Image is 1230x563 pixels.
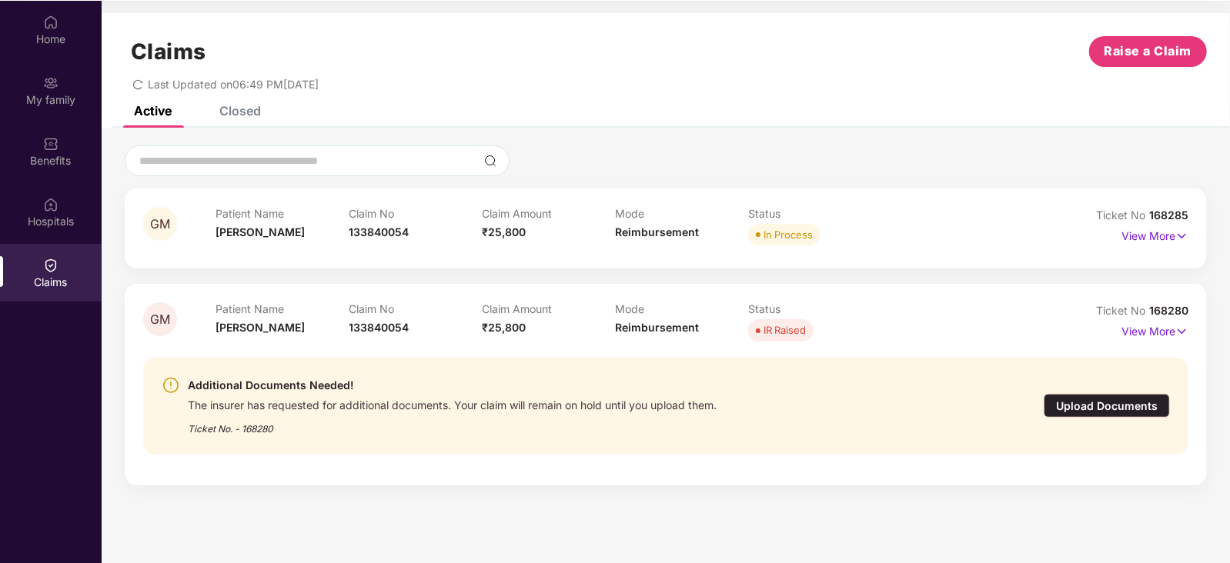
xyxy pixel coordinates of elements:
[748,207,881,220] p: Status
[615,321,699,334] span: Reimbursement
[1175,323,1188,340] img: svg+xml;base64,PHN2ZyB4bWxucz0iaHR0cDovL3d3dy53My5vcmcvMjAwMC9zdmciIHdpZHRoPSIxNyIgaGVpZ2h0PSIxNy...
[216,321,305,334] span: [PERSON_NAME]
[615,225,699,238] span: Reimbursement
[1149,304,1188,317] span: 168280
[1149,208,1188,222] span: 168285
[484,155,496,167] img: svg+xml;base64,PHN2ZyBpZD0iU2VhcmNoLTMyeDMyIiB4bWxucz0iaHR0cDovL3d3dy53My5vcmcvMjAwMC9zdmciIHdpZH...
[482,207,615,220] p: Claim Amount
[150,313,170,326] span: GM
[1096,208,1149,222] span: Ticket No
[1044,394,1170,418] div: Upload Documents
[219,103,261,118] div: Closed
[216,302,349,315] p: Patient Name
[482,302,615,315] p: Claim Amount
[43,258,58,273] img: svg+xml;base64,PHN2ZyBpZD0iQ2xhaW0iIHhtbG5zPSJodHRwOi8vd3d3LnczLm9yZy8yMDAwL3N2ZyIgd2lkdGg9IjIwIi...
[615,207,748,220] p: Mode
[134,103,172,118] div: Active
[482,321,526,334] span: ₹25,800
[43,15,58,30] img: svg+xml;base64,PHN2ZyBpZD0iSG9tZSIgeG1sbnM9Imh0dHA6Ly93d3cudzMub3JnLzIwMDAvc3ZnIiB3aWR0aD0iMjAiIG...
[150,218,170,231] span: GM
[188,412,717,436] div: Ticket No. - 168280
[349,302,482,315] p: Claim No
[1089,36,1207,67] button: Raise a Claim
[748,302,881,315] p: Status
[764,227,813,242] div: In Process
[1121,224,1188,245] p: View More
[349,321,409,334] span: 133840054
[482,225,526,238] span: ₹25,800
[188,395,717,412] div: The insurer has requested for additional documents. Your claim will remain on hold until you uplo...
[1096,304,1149,317] span: Ticket No
[132,78,143,91] span: redo
[43,75,58,91] img: svg+xml;base64,PHN2ZyB3aWR0aD0iMjAiIGhlaWdodD0iMjAiIHZpZXdCb3g9IjAgMCAyMCAyMCIgZmlsbD0ibm9uZSIgeG...
[349,225,409,238] span: 133840054
[43,197,58,212] img: svg+xml;base64,PHN2ZyBpZD0iSG9zcGl0YWxzIiB4bWxucz0iaHR0cDovL3d3dy53My5vcmcvMjAwMC9zdmciIHdpZHRoPS...
[131,38,206,65] h1: Claims
[764,322,806,338] div: IR Raised
[216,207,349,220] p: Patient Name
[188,376,717,395] div: Additional Documents Needed!
[1175,228,1188,245] img: svg+xml;base64,PHN2ZyB4bWxucz0iaHR0cDovL3d3dy53My5vcmcvMjAwMC9zdmciIHdpZHRoPSIxNyIgaGVpZ2h0PSIxNy...
[615,302,748,315] p: Mode
[162,376,180,395] img: svg+xml;base64,PHN2ZyBpZD0iV2FybmluZ18tXzI0eDI0IiBkYXRhLW5hbWU9Ildhcm5pbmcgLSAyNHgyNCIgeG1sbnM9Im...
[148,78,319,91] span: Last Updated on 06:49 PM[DATE]
[216,225,305,238] span: [PERSON_NAME]
[1121,319,1188,340] p: View More
[43,136,58,152] img: svg+xml;base64,PHN2ZyBpZD0iQmVuZWZpdHMiIHhtbG5zPSJodHRwOi8vd3d3LnczLm9yZy8yMDAwL3N2ZyIgd2lkdGg9Ij...
[1105,42,1192,61] span: Raise a Claim
[349,207,482,220] p: Claim No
